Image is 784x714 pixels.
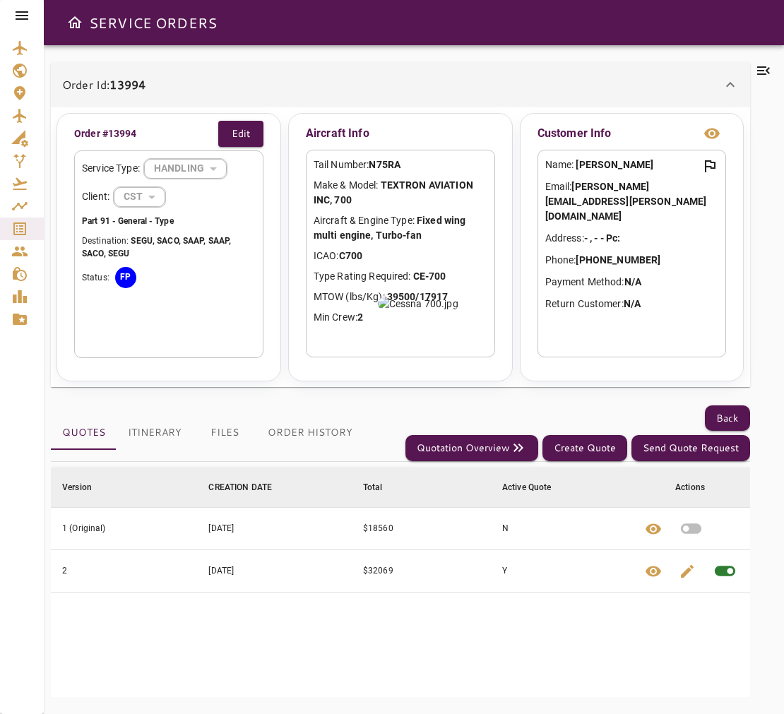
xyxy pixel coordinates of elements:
[115,267,136,288] div: FP
[314,179,473,206] b: TEXTRON AVIATION INC, 700
[98,249,103,258] b: O
[545,253,719,268] p: Phone:
[491,550,634,593] td: Y
[369,159,400,170] b: N75RA
[194,236,199,246] b: A
[306,121,495,146] p: Aircraft Info
[631,435,750,461] button: Send Quote Request
[51,416,360,450] div: basic tabs example
[314,157,487,172] p: Tail Number:
[51,62,750,107] div: Order Id:13994
[363,479,383,496] div: Total
[104,249,106,258] b: ,
[645,520,662,537] span: visibility
[636,550,670,592] button: View quote details
[89,11,217,34] h6: SERVICE ORDERS
[229,236,231,246] b: ,
[208,479,290,496] span: CREATION DATE
[82,271,109,284] p: Status:
[545,179,719,224] p: Email:
[378,297,458,311] img: Cessna 700.jpg
[502,479,552,496] div: Active Quote
[704,550,746,592] span: This quote is already active
[545,181,707,222] b: [PERSON_NAME][EMAIL_ADDRESS][PERSON_NAME][DOMAIN_NAME]
[314,178,487,208] p: Make & Model:
[624,298,641,309] b: N/A
[208,479,272,496] div: CREATION DATE
[141,236,147,246] b: G
[113,249,118,258] b: E
[144,150,227,187] div: HANDLING
[82,158,256,179] div: Service Type:
[197,508,351,550] td: [DATE]
[199,236,203,246] b: P
[624,276,641,287] b: N/A
[157,236,162,246] b: S
[584,232,620,244] b: - , - - Pc:
[705,405,750,432] button: Back
[225,236,229,246] b: P
[545,157,719,172] p: Name:
[339,250,363,261] b: C700
[188,236,194,246] b: A
[183,236,188,246] b: S
[491,508,634,550] td: N
[576,159,653,170] b: [PERSON_NAME]
[179,236,181,246] b: ,
[108,249,113,258] b: S
[405,435,538,461] button: Quotation Overview
[82,249,87,258] b: S
[363,479,401,496] span: Total
[213,236,219,246] b: A
[82,215,256,227] p: Part 91 - General - Type
[62,479,110,496] span: Version
[197,550,351,593] td: [DATE]
[203,236,206,246] b: ,
[314,249,487,263] p: ICAO:
[352,508,491,550] td: $18560
[167,236,173,246] b: C
[51,416,117,450] button: Quotes
[51,107,750,387] div: Order Id:13994
[413,270,446,282] b: CE-700
[545,297,719,311] p: Return Customer:
[636,508,670,549] button: View quote details
[153,236,155,246] b: ,
[118,249,124,258] b: G
[256,416,364,450] button: Order History
[542,435,627,461] button: Create Quote
[193,416,256,450] button: Files
[314,310,487,325] p: Min Crew:
[502,479,570,496] span: Active Quote
[124,249,129,258] b: U
[219,236,225,246] b: A
[670,508,712,549] button: Set quote as active quote
[545,231,719,246] p: Address:
[698,119,726,148] button: view info
[147,236,153,246] b: U
[117,416,193,450] button: Itinerary
[51,550,197,593] td: 2
[82,186,256,208] div: Client:
[174,236,179,246] b: O
[314,213,487,243] p: Aircraft & Engine Type:
[114,178,165,215] div: HANDLING
[545,275,719,290] p: Payment Method:
[670,550,704,592] button: Edit quote
[131,236,136,246] b: S
[208,236,213,246] b: S
[576,254,660,266] b: [PHONE_NUMBER]
[357,311,363,323] b: 2
[314,290,487,304] p: MTOW (lbs/Kg):
[62,479,92,496] div: Version
[93,249,98,258] b: C
[537,125,612,142] p: Customer Info
[82,234,256,260] p: Destination:
[74,126,137,141] p: Order #13994
[109,76,145,93] b: 13994
[218,121,263,147] button: Edit
[61,8,89,37] button: Open drawer
[352,550,491,593] td: $32069
[51,508,197,550] td: 1 (Original)
[679,563,696,580] span: edit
